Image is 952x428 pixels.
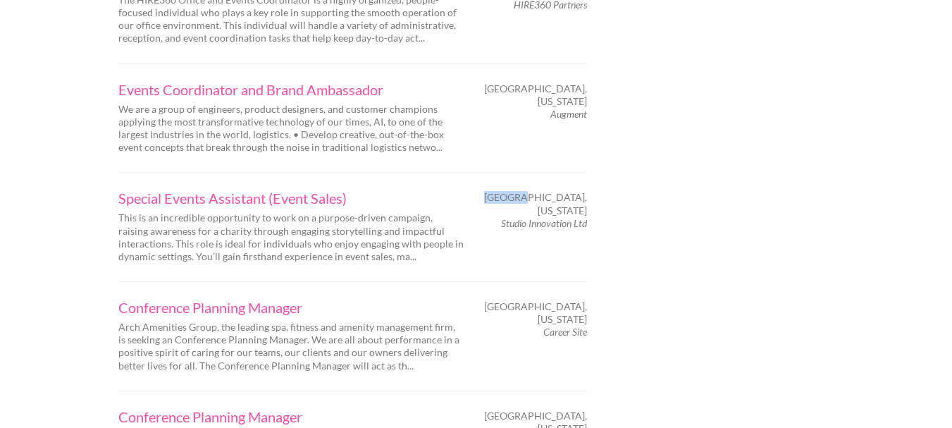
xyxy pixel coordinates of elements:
[501,217,587,229] em: Studio Innovation Ltd
[118,82,464,97] a: Events Coordinator and Brand Ambassador
[118,410,464,424] a: Conference Planning Manager
[484,191,587,216] span: [GEOGRAPHIC_DATA], [US_STATE]
[484,82,587,108] span: [GEOGRAPHIC_DATA], [US_STATE]
[118,212,464,263] p: This is an incredible opportunity to work on a purpose-driven campaign, raising awareness for a c...
[118,191,464,205] a: Special Events Assistant (Event Sales)
[550,108,587,120] em: Augment
[118,103,464,154] p: We are a group of engineers, product designers, and customer champions applying the most transfor...
[118,300,464,314] a: Conference Planning Manager
[118,321,464,372] p: Arch Amenities Group, the leading spa, fitness and amenity management firm, is seeking an Confere...
[484,300,587,326] span: [GEOGRAPHIC_DATA], [US_STATE]
[543,326,587,338] em: Career Site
